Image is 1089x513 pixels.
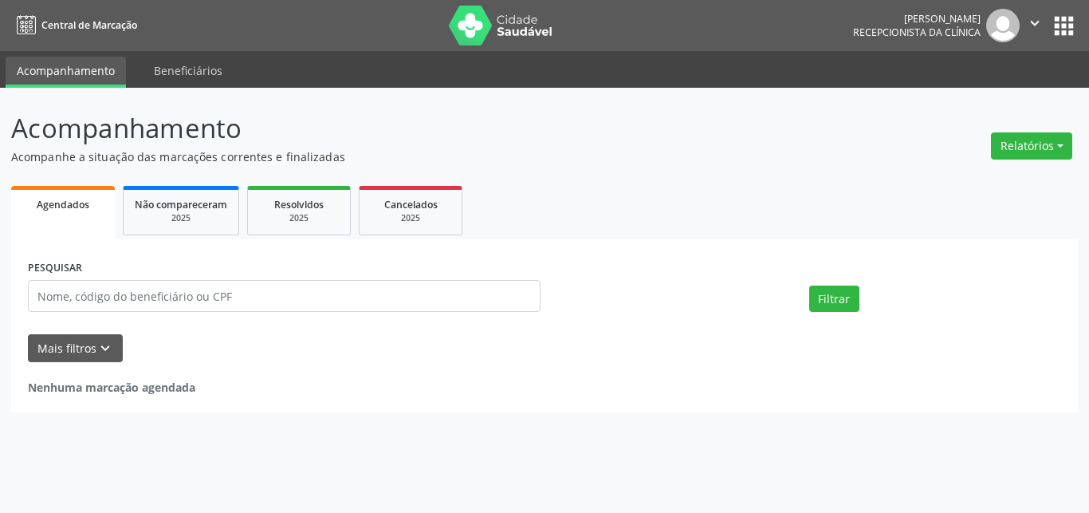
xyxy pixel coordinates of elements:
[853,12,981,26] div: [PERSON_NAME]
[96,340,114,357] i: keyboard_arrow_down
[274,198,324,211] span: Resolvidos
[6,57,126,88] a: Acompanhamento
[28,280,541,312] input: Nome, código do beneficiário ou CPF
[11,148,758,165] p: Acompanhe a situação das marcações correntes e finalizadas
[1050,12,1078,40] button: apps
[135,212,227,224] div: 2025
[41,18,137,32] span: Central de Marcação
[809,286,859,313] button: Filtrar
[28,334,123,362] button: Mais filtroskeyboard_arrow_down
[1026,14,1044,32] i: 
[991,132,1072,160] button: Relatórios
[11,109,758,148] p: Acompanhamento
[143,57,234,85] a: Beneficiários
[28,256,82,281] label: PESQUISAR
[853,26,981,39] span: Recepcionista da clínica
[259,212,339,224] div: 2025
[37,198,89,211] span: Agendados
[135,198,227,211] span: Não compareceram
[11,12,137,38] a: Central de Marcação
[1020,9,1050,42] button: 
[986,9,1020,42] img: img
[384,198,438,211] span: Cancelados
[28,380,195,395] strong: Nenhuma marcação agendada
[371,212,450,224] div: 2025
